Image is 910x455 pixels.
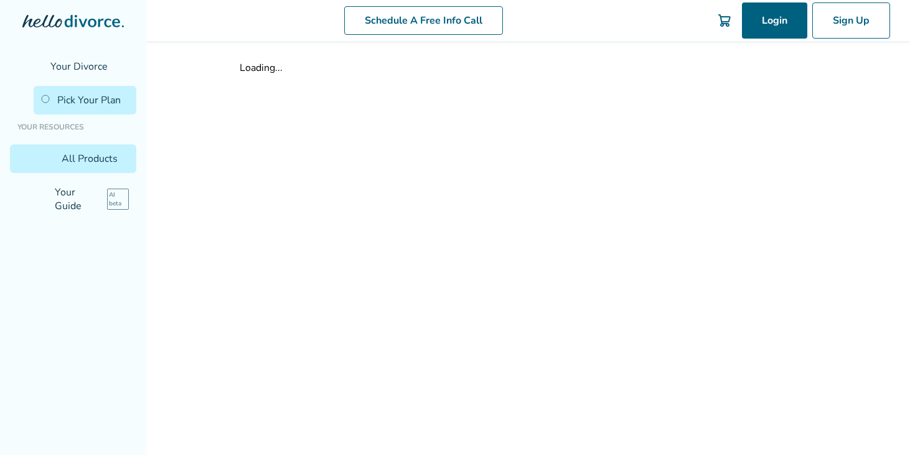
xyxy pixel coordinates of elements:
[34,86,136,115] a: Pick Your Plan
[742,2,807,39] a: Login
[717,13,732,28] img: Cart
[92,186,116,199] span: AI beta
[17,62,27,72] span: flag_2
[10,178,136,207] a: exploreYour GuideAI beta
[350,6,509,35] a: Schedule A Free Info Call
[10,115,136,139] li: Your Resources
[10,144,136,173] a: view_listAll Products
[692,13,707,28] a: help
[812,2,890,39] a: Sign Up
[35,60,92,73] span: Your Divorce
[17,154,27,164] span: view_list
[240,61,817,75] div: Loading...
[10,52,136,81] a: flag_2Your Divorce
[17,187,27,197] span: explore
